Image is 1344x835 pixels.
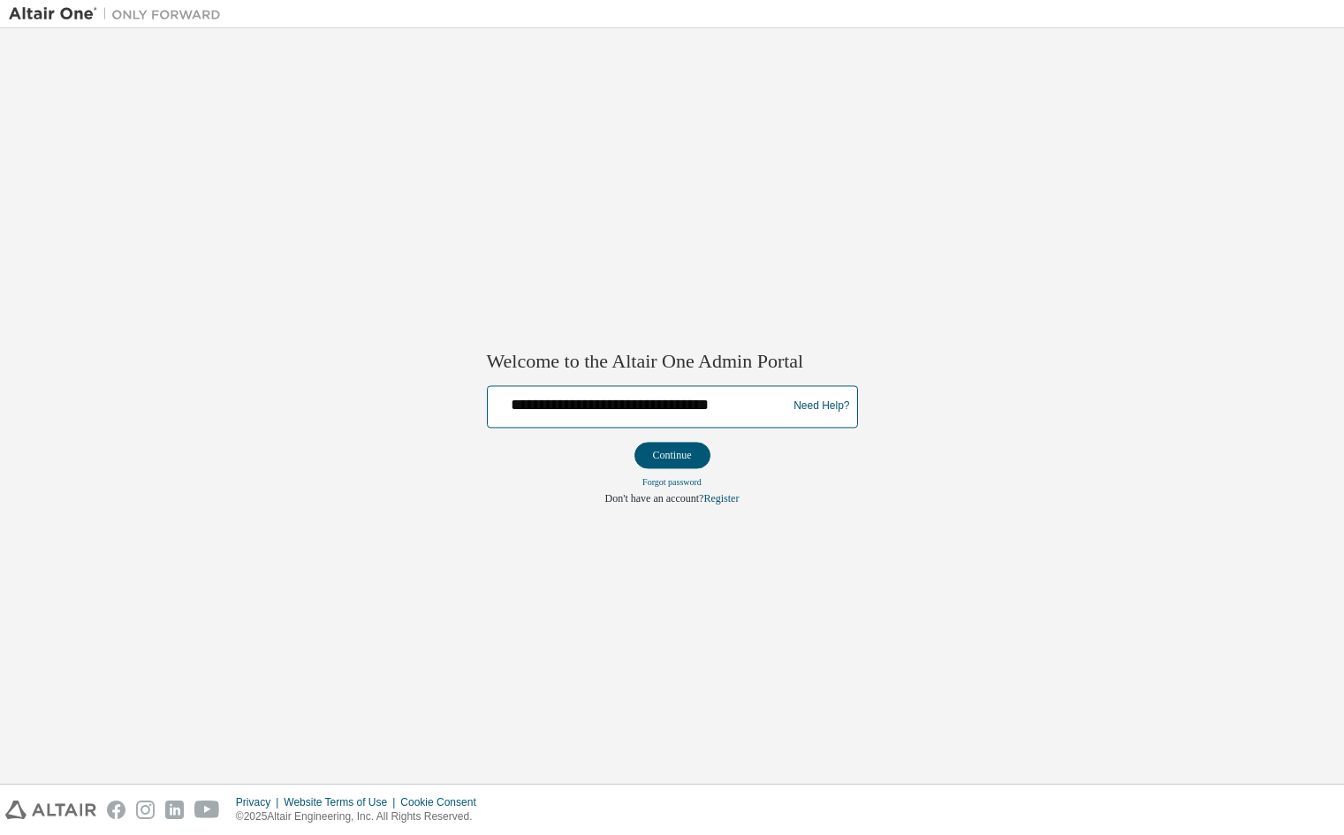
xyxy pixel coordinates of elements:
[236,809,487,824] p: © 2025 Altair Engineering, Inc. All Rights Reserved.
[284,795,400,809] div: Website Terms of Use
[487,350,858,375] h2: Welcome to the Altair One Admin Portal
[236,795,284,809] div: Privacy
[400,795,486,809] div: Cookie Consent
[194,801,220,819] img: youtube.svg
[5,801,96,819] img: altair_logo.svg
[136,801,155,819] img: instagram.svg
[703,492,739,505] a: Register
[165,801,184,819] img: linkedin.svg
[642,477,702,487] a: Forgot password
[107,801,125,819] img: facebook.svg
[793,406,849,407] a: Need Help?
[634,442,710,468] button: Continue
[9,5,230,23] img: Altair One
[605,492,704,505] span: Don't have an account?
